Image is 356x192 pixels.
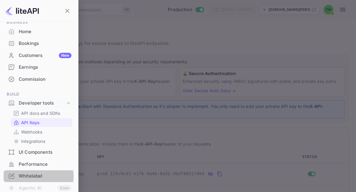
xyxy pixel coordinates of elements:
[11,118,72,127] div: API Keys
[19,161,72,168] div: Performance
[13,138,70,144] a: Integrations
[19,28,72,35] div: Home
[4,38,75,49] a: Bookings
[21,119,40,126] p: API Keys
[4,19,75,26] span: Business
[4,26,75,38] div: Home
[4,146,75,158] div: UI Components
[4,50,75,61] a: CustomersNew
[4,74,75,85] a: Commission
[4,159,75,170] a: Performance
[4,170,75,181] a: Whitelabel
[19,40,72,47] div: Bookings
[4,38,75,49] div: Bookings
[19,100,65,107] div: Developer tools
[21,129,42,135] p: Webhooks
[19,173,72,180] div: Whitelabel
[13,119,70,126] a: API Keys
[19,64,72,71] div: Earnings
[4,61,75,73] a: Earnings
[11,137,72,146] div: Integrations
[5,6,39,16] img: LiteAPI logo
[21,110,60,116] p: API docs and SDKs
[13,129,70,135] a: Webhooks
[19,149,72,156] div: UI Components
[19,76,72,83] div: Commission
[11,127,72,136] div: Webhooks
[21,138,45,144] p: Integrations
[4,98,75,109] div: Developer tools
[4,146,75,158] a: UI Components
[11,109,72,118] div: API docs and SDKs
[4,91,75,98] span: Build
[59,53,72,58] div: New
[4,26,75,37] a: Home
[4,159,75,170] div: Performance
[4,50,75,61] div: CustomersNew
[13,110,70,116] a: API docs and SDKs
[19,52,72,59] div: Customers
